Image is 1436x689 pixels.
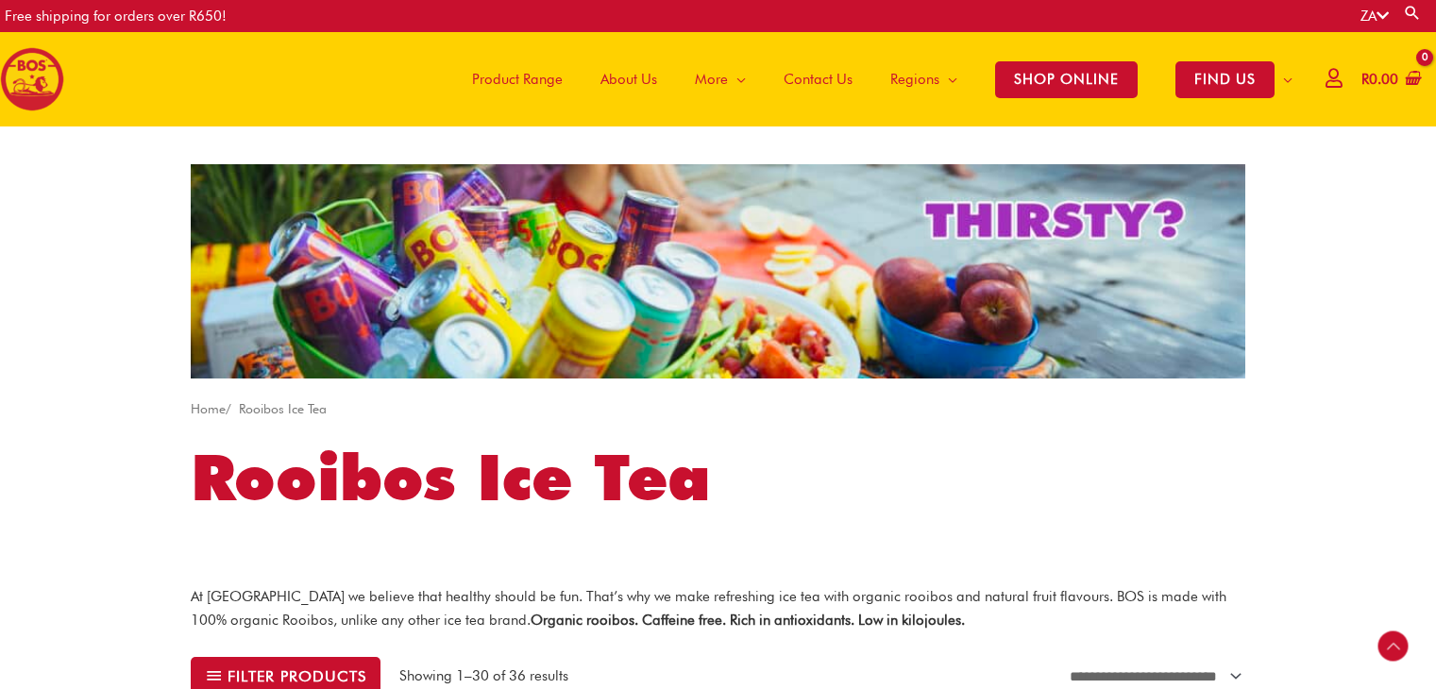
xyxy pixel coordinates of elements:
[191,401,226,416] a: Home
[676,32,765,126] a: More
[1360,8,1389,25] a: ZA
[1358,59,1422,101] a: View Shopping Cart, empty
[191,585,1245,632] p: At [GEOGRAPHIC_DATA] we believe that healthy should be fun. That’s why we make refreshing ice tea...
[890,51,939,108] span: Regions
[1361,71,1398,88] bdi: 0.00
[871,32,976,126] a: Regions
[472,51,563,108] span: Product Range
[399,665,568,687] p: Showing 1–30 of 36 results
[1175,61,1275,98] span: FIND US
[976,32,1157,126] a: SHOP ONLINE
[695,51,728,108] span: More
[600,51,657,108] span: About Us
[531,612,965,629] strong: Organic rooibos. Caffeine free. Rich in antioxidants. Low in kilojoules.
[191,164,1245,378] img: screenshot
[191,433,1245,522] h1: Rooibos Ice Tea
[784,51,853,108] span: Contact Us
[191,397,1245,421] nav: Breadcrumb
[765,32,871,126] a: Contact Us
[439,32,1311,126] nav: Site Navigation
[228,669,366,683] span: Filter products
[995,61,1138,98] span: SHOP ONLINE
[453,32,582,126] a: Product Range
[1361,71,1369,88] span: R
[582,32,676,126] a: About Us
[1403,4,1422,22] a: Search button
